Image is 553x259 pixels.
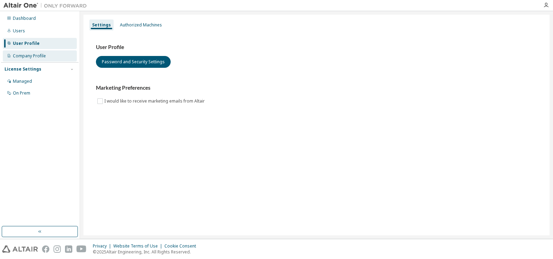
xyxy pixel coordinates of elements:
div: Company Profile [13,53,46,59]
button: Password and Security Settings [96,56,171,68]
div: Users [13,28,25,34]
img: Altair One [3,2,90,9]
label: I would like to receive marketing emails from Altair [104,97,206,105]
img: facebook.svg [42,245,49,253]
p: © 2025 Altair Engineering, Inc. All Rights Reserved. [93,249,200,255]
div: Website Terms of Use [113,243,164,249]
h3: Marketing Preferences [96,84,537,91]
div: Authorized Machines [120,22,162,28]
div: User Profile [13,41,40,46]
h3: User Profile [96,44,537,51]
div: License Settings [5,66,41,72]
div: Privacy [93,243,113,249]
div: On Prem [13,90,30,96]
div: Cookie Consent [164,243,200,249]
img: linkedin.svg [65,245,72,253]
img: altair_logo.svg [2,245,38,253]
img: youtube.svg [76,245,87,253]
div: Dashboard [13,16,36,21]
div: Settings [92,22,111,28]
img: instagram.svg [54,245,61,253]
div: Managed [13,79,32,84]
